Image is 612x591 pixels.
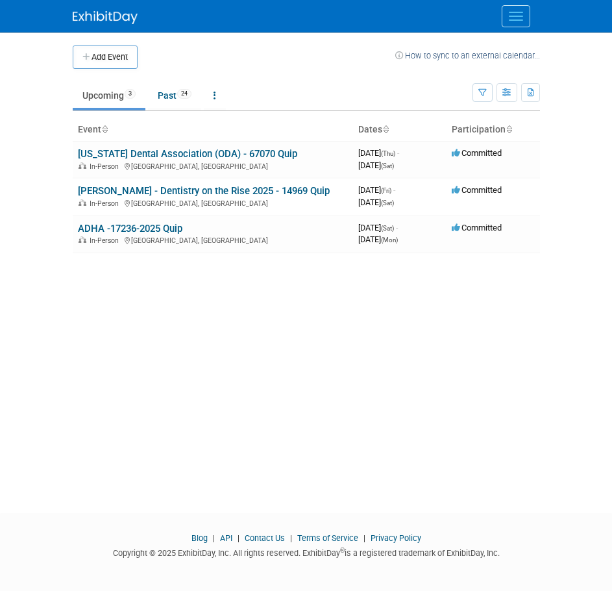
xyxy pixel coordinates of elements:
[287,533,295,543] span: |
[79,162,86,169] img: In-Person Event
[358,223,398,233] span: [DATE]
[506,124,512,134] a: Sort by Participation Type
[234,533,243,543] span: |
[78,197,348,208] div: [GEOGRAPHIC_DATA], [GEOGRAPHIC_DATA]
[90,199,123,208] span: In-Person
[452,148,502,158] span: Committed
[210,533,218,543] span: |
[73,45,138,69] button: Add Event
[358,185,395,195] span: [DATE]
[353,119,447,141] th: Dates
[358,234,398,244] span: [DATE]
[358,160,394,170] span: [DATE]
[73,544,540,559] div: Copyright © 2025 ExhibitDay, Inc. All rights reserved. ExhibitDay is a registered trademark of Ex...
[340,547,345,554] sup: ®
[78,223,182,234] a: ADHA -17236-2025 Quip
[177,89,191,99] span: 24
[358,197,394,207] span: [DATE]
[381,236,398,244] span: (Mon)
[73,83,145,108] a: Upcoming3
[447,119,540,141] th: Participation
[371,533,421,543] a: Privacy Policy
[79,236,86,243] img: In-Person Event
[78,148,297,160] a: [US_STATE] Dental Association (ODA) - 67070 Quip
[90,162,123,171] span: In-Person
[297,533,358,543] a: Terms of Service
[381,187,391,194] span: (Fri)
[245,533,285,543] a: Contact Us
[397,148,399,158] span: -
[78,185,330,197] a: [PERSON_NAME] - Dentistry on the Rise 2025 - 14969 Quip
[78,234,348,245] div: [GEOGRAPHIC_DATA], [GEOGRAPHIC_DATA]
[381,162,394,170] span: (Sat)
[381,199,394,207] span: (Sat)
[78,160,348,171] div: [GEOGRAPHIC_DATA], [GEOGRAPHIC_DATA]
[395,51,540,60] a: How to sync to an external calendar...
[381,225,394,232] span: (Sat)
[220,533,232,543] a: API
[382,124,389,134] a: Sort by Start Date
[73,119,353,141] th: Event
[73,11,138,24] img: ExhibitDay
[502,5,530,27] button: Menu
[125,89,136,99] span: 3
[360,533,369,543] span: |
[452,185,502,195] span: Committed
[90,236,123,245] span: In-Person
[191,533,208,543] a: Blog
[452,223,502,233] span: Committed
[393,185,395,195] span: -
[358,148,399,158] span: [DATE]
[148,83,201,108] a: Past24
[101,124,108,134] a: Sort by Event Name
[396,223,398,233] span: -
[381,150,395,157] span: (Thu)
[79,199,86,206] img: In-Person Event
